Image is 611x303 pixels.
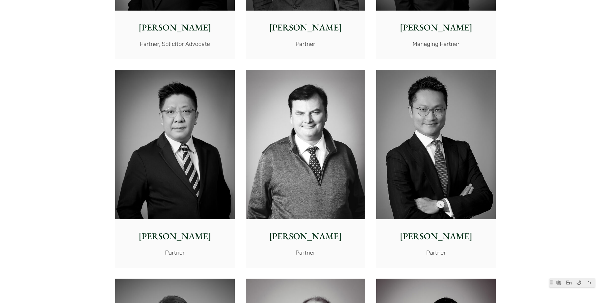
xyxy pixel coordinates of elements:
[381,248,491,257] p: Partner
[381,39,491,48] p: Managing Partner
[120,230,230,243] p: [PERSON_NAME]
[381,21,491,34] p: [PERSON_NAME]
[120,21,230,34] p: [PERSON_NAME]
[251,39,360,48] p: Partner
[251,230,360,243] p: [PERSON_NAME]
[120,39,230,48] p: Partner, Solicitor Advocate
[251,21,360,34] p: [PERSON_NAME]
[376,70,496,268] a: [PERSON_NAME] Partner
[120,248,230,257] p: Partner
[251,248,360,257] p: Partner
[381,230,491,243] p: [PERSON_NAME]
[115,70,235,268] a: [PERSON_NAME] Partner
[246,70,365,268] a: [PERSON_NAME] Partner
